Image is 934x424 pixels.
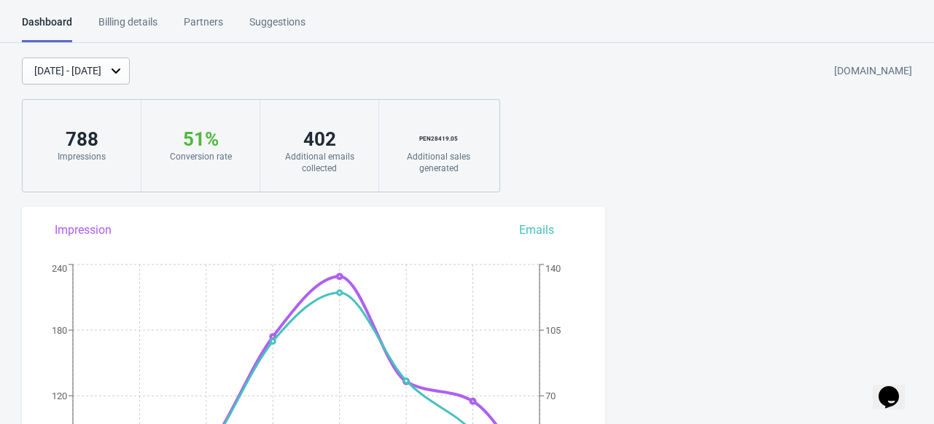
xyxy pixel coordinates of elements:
[37,151,126,162] div: Impressions
[834,58,912,85] div: [DOMAIN_NAME]
[184,15,223,40] div: Partners
[545,390,556,401] tspan: 70
[34,63,101,79] div: [DATE] - [DATE]
[275,127,364,151] div: 402
[52,263,67,274] tspan: 240
[545,325,561,336] tspan: 105
[394,127,483,151] div: PEN 28419.05
[275,151,364,174] div: Additional emails collected
[52,325,67,336] tspan: 180
[52,390,67,401] tspan: 120
[394,151,483,174] div: Additional sales generated
[249,15,306,40] div: Suggestions
[22,15,72,42] div: Dashboard
[156,127,245,151] div: 51 %
[873,366,919,409] iframe: chat widget
[37,127,126,151] div: 788
[156,151,245,162] div: Conversion rate
[98,15,157,40] div: Billing details
[545,263,561,274] tspan: 140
